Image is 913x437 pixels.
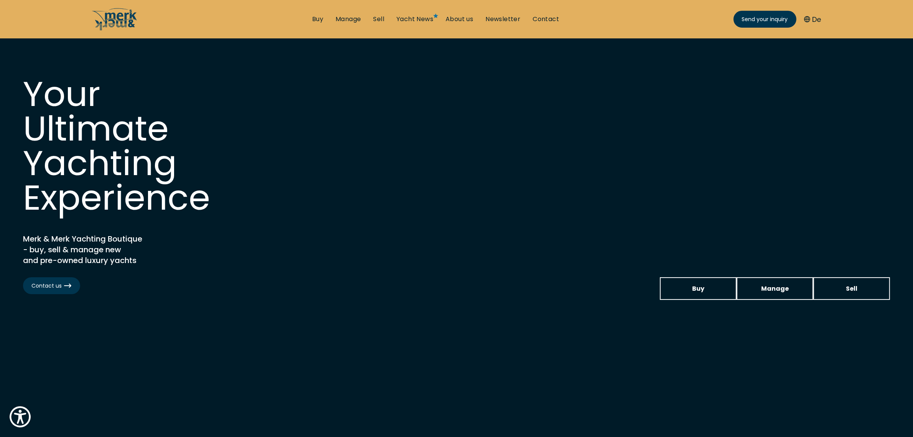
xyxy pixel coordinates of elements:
a: Sell [373,15,384,23]
button: Show Accessibility Preferences [8,404,33,429]
a: Manage [737,277,813,300]
a: About us [446,15,473,23]
a: Buy [312,15,323,23]
a: Newsletter [485,15,520,23]
a: Yacht News [396,15,433,23]
button: De [804,14,821,25]
span: Contact us [31,282,72,290]
span: Buy [692,284,704,293]
a: Contact us [23,277,80,294]
a: Sell [813,277,890,300]
span: Manage [761,284,789,293]
h1: Your Ultimate Yachting Experience [23,77,253,215]
a: Contact [533,15,559,23]
span: Sell [846,284,857,293]
h2: Merk & Merk Yachting Boutique - buy, sell & manage new and pre-owned luxury yachts [23,233,215,266]
span: Send your inquiry [742,15,788,23]
a: Buy [660,277,737,300]
a: Manage [336,15,361,23]
a: Send your inquiry [734,11,796,28]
